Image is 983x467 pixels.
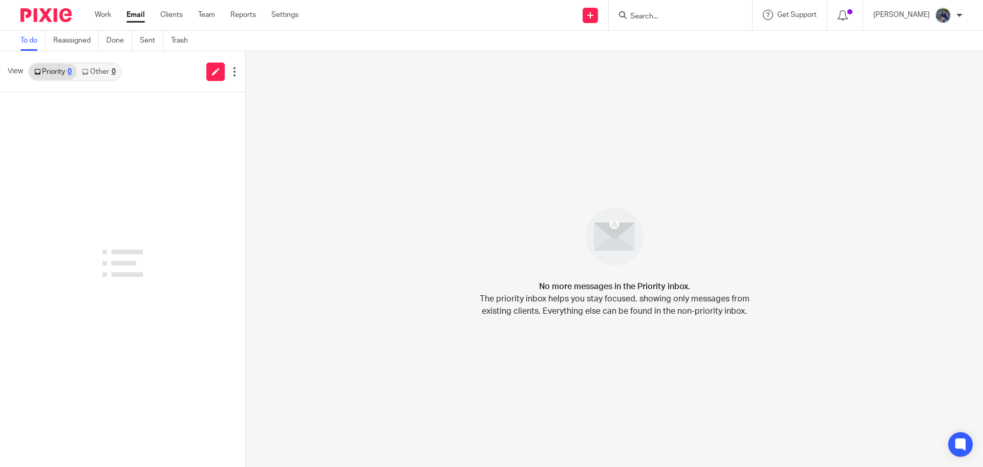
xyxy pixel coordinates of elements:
[171,31,196,51] a: Trash
[20,31,46,51] a: To do
[579,201,650,272] img: image
[112,68,116,75] div: 0
[106,31,132,51] a: Done
[230,10,256,20] a: Reports
[95,10,111,20] a: Work
[198,10,215,20] a: Team
[271,10,298,20] a: Settings
[873,10,930,20] p: [PERSON_NAME]
[8,66,23,77] span: View
[479,293,750,317] p: The priority inbox helps you stay focused, showing only messages from existing clients. Everythin...
[777,11,817,18] span: Get Support
[68,68,72,75] div: 0
[126,10,145,20] a: Email
[20,8,72,22] img: Pixie
[160,10,183,20] a: Clients
[629,12,721,22] input: Search
[539,280,690,293] h4: No more messages in the Priority inbox.
[77,64,120,80] a: Other0
[53,31,99,51] a: Reassigned
[140,31,163,51] a: Sent
[935,7,951,24] img: 20210918_184149%20(2).jpg
[29,64,77,80] a: Priority0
